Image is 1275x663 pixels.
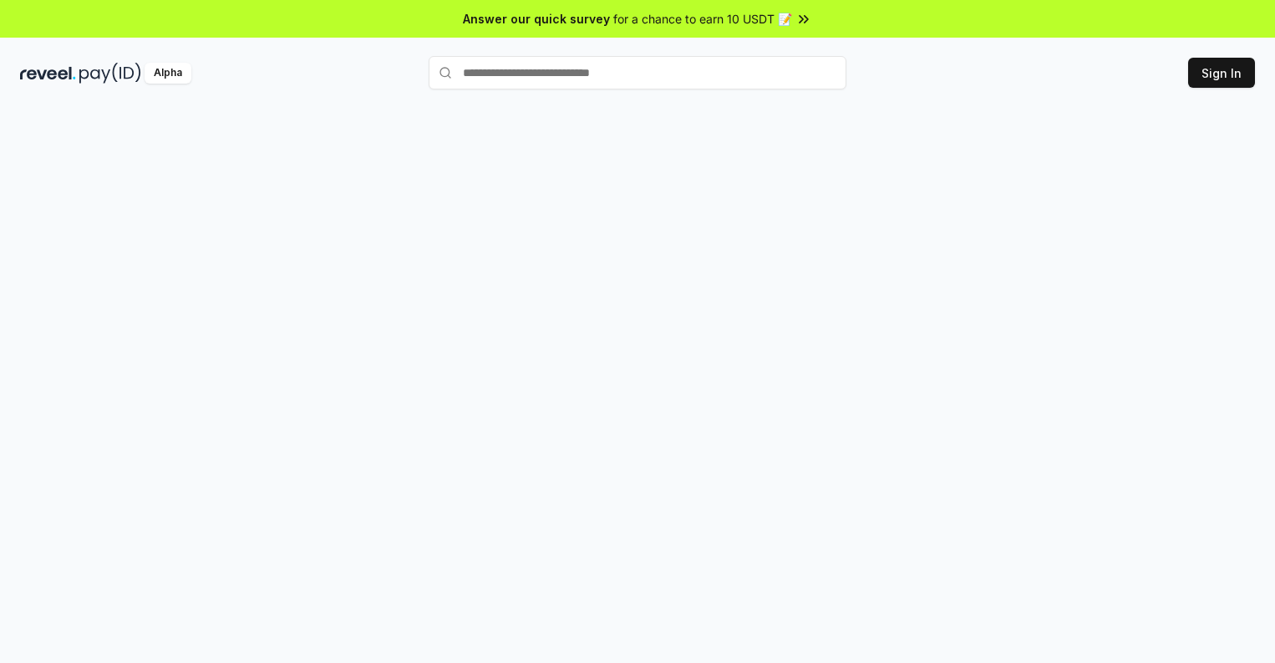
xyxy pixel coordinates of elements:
[145,63,191,84] div: Alpha
[613,10,792,28] span: for a chance to earn 10 USDT 📝
[1188,58,1255,88] button: Sign In
[463,10,610,28] span: Answer our quick survey
[79,63,141,84] img: pay_id
[20,63,76,84] img: reveel_dark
